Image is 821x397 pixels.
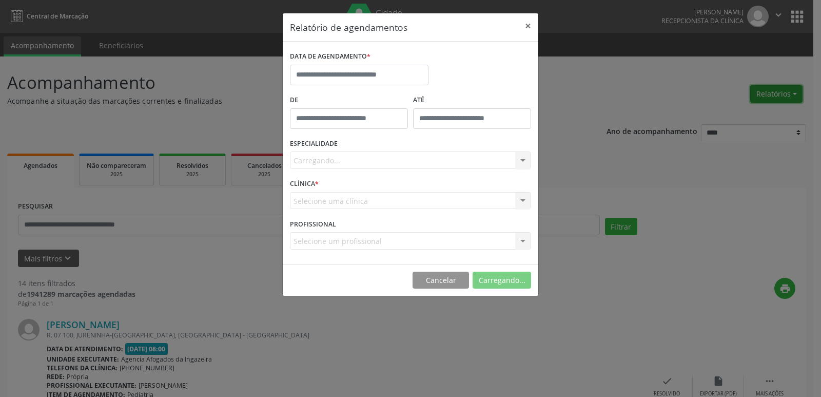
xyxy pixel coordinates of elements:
[290,176,319,192] label: CLÍNICA
[413,272,469,289] button: Cancelar
[290,49,370,65] label: DATA DE AGENDAMENTO
[290,21,407,34] h5: Relatório de agendamentos
[290,216,336,232] label: PROFISSIONAL
[518,13,538,39] button: Close
[290,136,338,152] label: ESPECIALIDADE
[473,272,531,289] button: Carregando...
[413,92,531,108] label: ATÉ
[290,92,408,108] label: De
